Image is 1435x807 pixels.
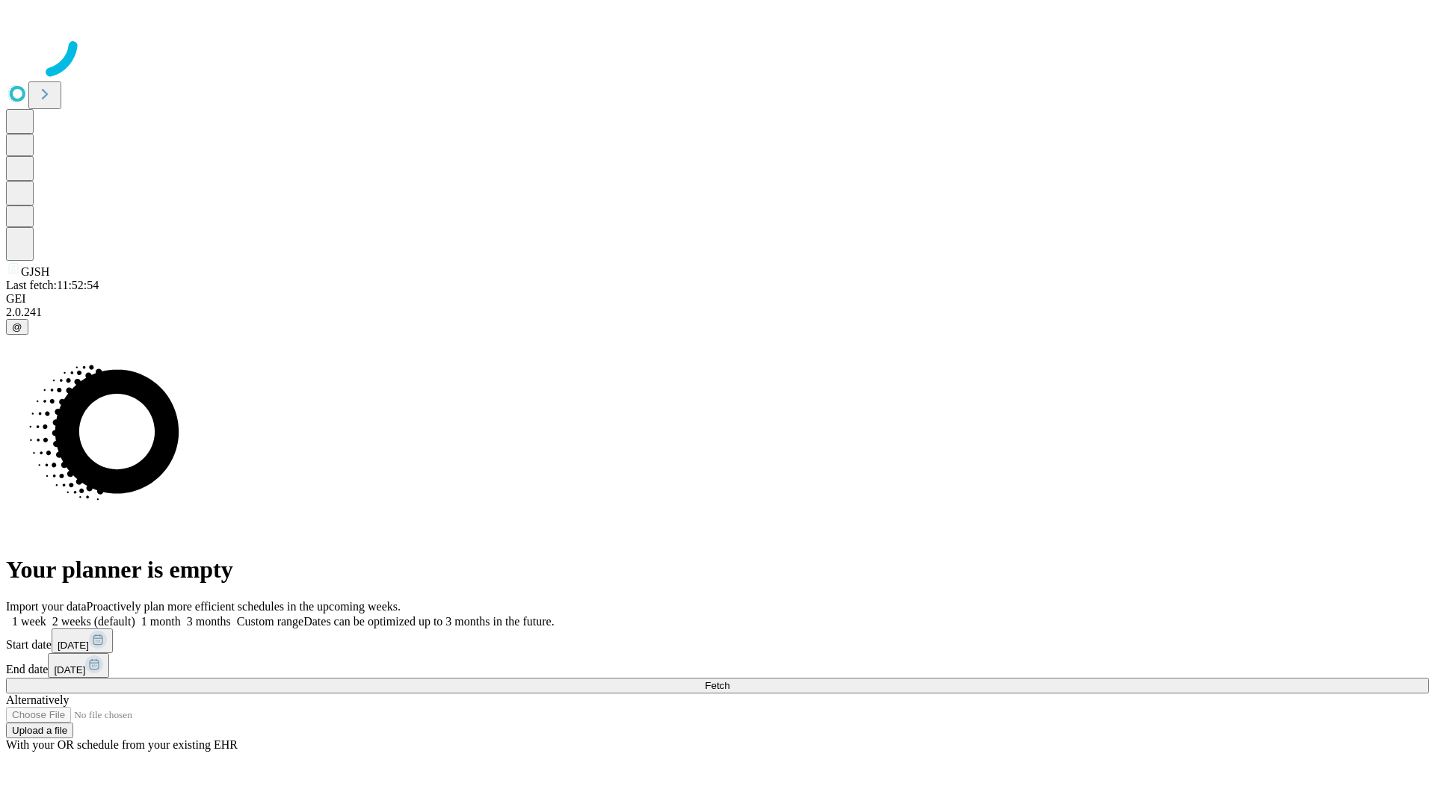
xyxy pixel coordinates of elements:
[6,600,87,613] span: Import your data
[303,615,554,628] span: Dates can be optimized up to 3 months in the future.
[6,279,99,291] span: Last fetch: 11:52:54
[52,628,113,653] button: [DATE]
[12,615,46,628] span: 1 week
[141,615,181,628] span: 1 month
[6,653,1429,678] div: End date
[58,640,89,651] span: [DATE]
[6,723,73,738] button: Upload a file
[187,615,231,628] span: 3 months
[6,292,1429,306] div: GEI
[6,693,69,706] span: Alternatively
[52,615,135,628] span: 2 weeks (default)
[6,738,238,751] span: With your OR schedule from your existing EHR
[6,556,1429,584] h1: Your planner is empty
[21,265,49,278] span: GJSH
[6,306,1429,319] div: 2.0.241
[6,678,1429,693] button: Fetch
[237,615,303,628] span: Custom range
[48,653,109,678] button: [DATE]
[6,628,1429,653] div: Start date
[6,319,28,335] button: @
[87,600,401,613] span: Proactively plan more efficient schedules in the upcoming weeks.
[12,321,22,333] span: @
[705,680,729,691] span: Fetch
[54,664,85,675] span: [DATE]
